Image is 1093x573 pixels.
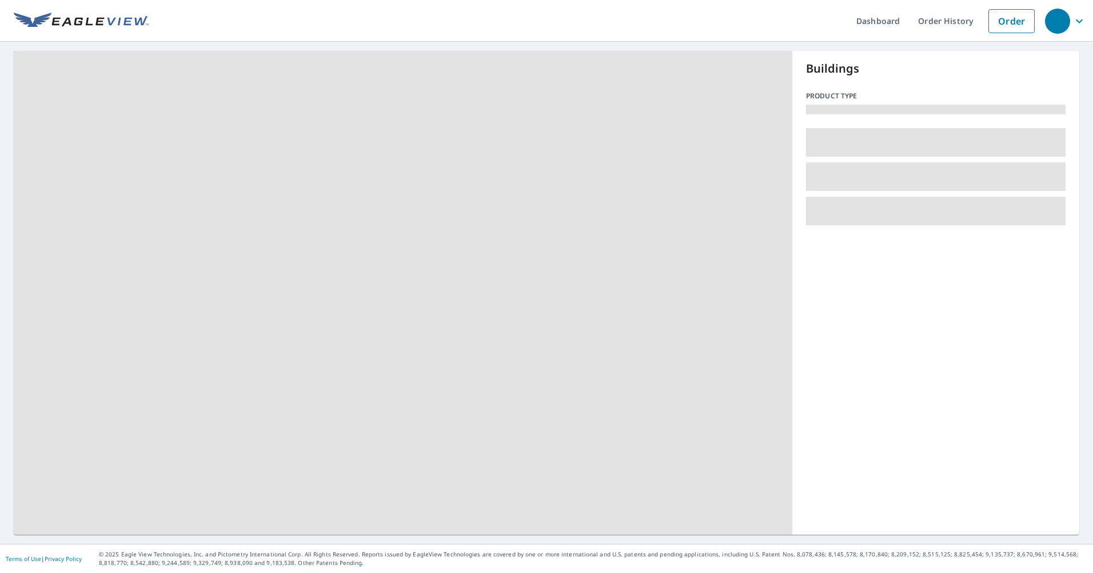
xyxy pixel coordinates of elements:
p: © 2025 Eagle View Technologies, Inc. and Pictometry International Corp. All Rights Reserved. Repo... [99,550,1087,567]
a: Terms of Use [6,555,41,563]
p: | [6,555,82,562]
p: Product type [806,91,1066,101]
a: Order [988,9,1035,33]
img: EV Logo [14,13,149,30]
a: Privacy Policy [45,555,82,563]
p: Buildings [806,60,1066,77]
